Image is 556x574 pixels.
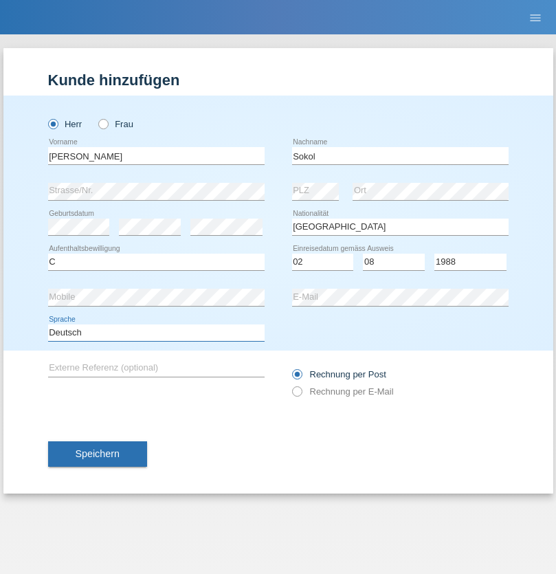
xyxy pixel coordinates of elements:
button: Speichern [48,441,147,467]
i: menu [529,11,542,25]
input: Rechnung per Post [292,369,301,386]
h1: Kunde hinzufügen [48,71,509,89]
input: Frau [98,119,107,128]
input: Herr [48,119,57,128]
label: Frau [98,119,133,129]
input: Rechnung per E-Mail [292,386,301,404]
label: Herr [48,119,82,129]
label: Rechnung per E-Mail [292,386,394,397]
a: menu [522,13,549,21]
label: Rechnung per Post [292,369,386,379]
span: Speichern [76,448,120,459]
